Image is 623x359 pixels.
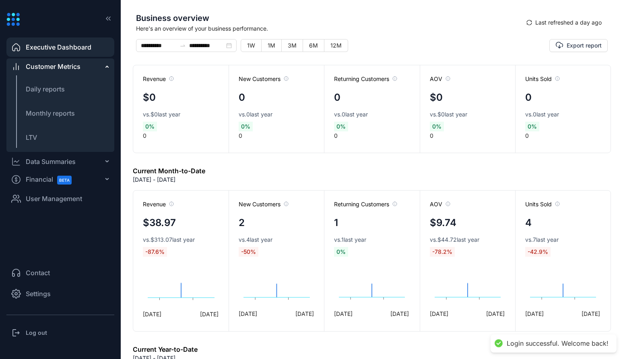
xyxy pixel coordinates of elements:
span: 3M [288,42,297,49]
span: vs. 0 last year [334,110,368,118]
div: 0 [420,65,515,153]
span: vs. $0 last year [143,110,180,118]
span: Monthly reports [26,109,75,117]
span: [DATE] [200,310,219,318]
span: to [179,42,186,49]
span: [DATE] [582,309,600,318]
div: 0 [324,65,419,153]
span: Here's an overview of your business performance. [136,24,520,33]
h4: 1 [334,216,338,230]
span: -87.6 % [143,247,167,257]
span: Revenue [143,200,174,208]
span: New Customers [239,75,289,83]
span: AOV [430,75,450,83]
span: 1W [247,42,255,49]
span: 12M [330,42,342,49]
span: 0 % [430,122,444,131]
div: 0 [515,65,611,153]
span: [DATE] [486,309,505,318]
span: 1M [268,42,275,49]
h4: $0 [143,90,156,105]
h6: Current Year-to-Date [133,344,198,354]
span: -78.2 % [430,247,455,257]
span: Business overview [136,12,520,24]
span: Revenue [143,75,174,83]
h4: $9.74 [430,216,456,230]
span: [DATE] [525,309,544,318]
span: 0 % [239,122,253,131]
span: [DATE] [143,310,161,318]
span: Returning Customers [334,200,397,208]
span: vs. 7 last year [525,236,559,244]
button: syncLast refreshed a day ago [520,16,608,29]
span: 0 % [334,122,348,131]
span: vs. 0 last year [239,110,272,118]
div: 0 [133,65,229,153]
span: Financial [26,170,79,189]
span: vs. $313.07 last year [143,236,195,244]
span: LTV [26,133,37,141]
p: [DATE] - [DATE] [133,176,175,184]
span: Contact [26,268,50,278]
span: Customer Metrics [26,62,80,71]
h4: $38.97 [143,216,176,230]
span: [DATE] [430,309,448,318]
h4: 0 [525,90,532,105]
span: -50 % [239,247,258,257]
h4: $0 [430,90,443,105]
span: vs. 4 last year [239,236,272,244]
span: [DATE] [239,309,257,318]
span: Executive Dashboard [26,42,91,52]
span: vs. $44.72 last year [430,236,479,244]
span: vs. $0 last year [430,110,467,118]
h6: Current Month-to-Date [133,166,205,176]
div: Data Summaries [26,157,76,166]
span: 6M [309,42,318,49]
span: vs. 0 last year [525,110,559,118]
span: Last refreshed a day ago [535,18,602,27]
h4: 2 [239,216,245,230]
span: Returning Customers [334,75,397,83]
h4: 4 [525,216,532,230]
h4: 0 [239,90,245,105]
span: AOV [430,200,450,208]
span: [DATE] [390,309,409,318]
span: sync [526,20,532,25]
span: 0 % [334,247,348,257]
span: User Management [26,194,82,203]
span: Units Sold [525,75,560,83]
span: New Customers [239,200,289,208]
span: 0 % [143,122,157,131]
span: Daily reports [26,85,65,93]
span: vs. 1 last year [334,236,366,244]
h3: Log out [26,329,47,337]
span: [DATE] [334,309,353,318]
div: Login successful. Welcome back! [507,339,609,348]
div: 0 [229,65,324,153]
span: Units Sold [525,200,560,208]
span: Settings [26,289,51,299]
span: [DATE] [295,309,314,318]
span: BETA [57,176,72,185]
span: swap-right [179,42,186,49]
span: 0 % [525,122,539,131]
span: -42.9 % [525,247,551,257]
button: Export report [549,39,608,52]
h4: 0 [334,90,340,105]
span: Export report [567,42,602,50]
